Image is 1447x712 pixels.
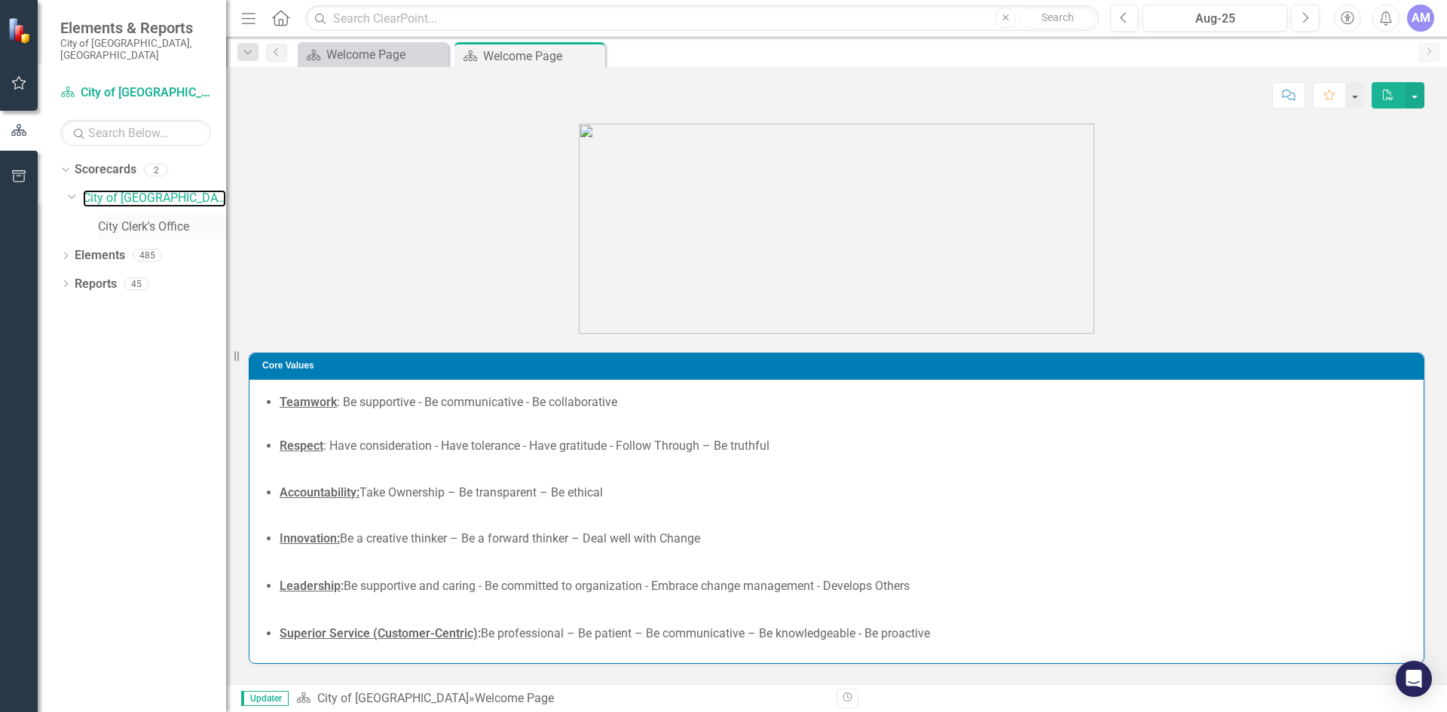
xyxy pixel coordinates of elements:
[317,691,469,705] a: City of [GEOGRAPHIC_DATA]
[133,249,162,262] div: 485
[124,277,148,290] div: 45
[1143,5,1287,32] button: Aug-25
[60,84,211,102] a: City of [GEOGRAPHIC_DATA]
[280,395,337,409] u: Teamwork
[262,361,1416,371] h3: Core Values
[1042,11,1074,23] span: Search
[1020,8,1095,29] button: Search
[475,691,554,705] div: Welcome Page
[280,578,1409,595] li: Be supportive and caring - Be committed to organization - Embrace change management - Develops Ot...
[478,626,481,640] strong: :
[98,218,226,236] a: City Clerk's Office
[75,247,125,264] a: Elements
[326,45,445,64] div: Welcome Page
[280,438,1409,455] li: : Have consideration - Have tolerance - Have gratitude - Follow Through – Be truthful
[60,37,211,62] small: City of [GEOGRAPHIC_DATA], [GEOGRAPHIC_DATA]
[280,484,1409,502] li: Take Ownership – Be transparent – Be ethical
[280,394,1409,411] li: : Be supportive - Be communicative - Be collaborative
[280,626,478,640] u: Superior Service (Customer-Centric)
[280,530,1409,548] li: Be a creative thinker – Be a forward thinker – Deal well with Change
[280,625,1409,643] li: Be professional – Be patient – Be communicative – Be knowledgeable - Be proactive
[280,439,323,453] strong: Respect
[296,690,825,707] div: »
[60,120,211,146] input: Search Below...
[1396,661,1432,697] div: Open Intercom Messenger
[1407,5,1434,32] button: AM
[75,161,136,179] a: Scorecards
[341,579,344,593] strong: :
[83,190,226,207] a: City of [GEOGRAPHIC_DATA]
[280,531,340,545] strong: Innovation:
[579,124,1094,334] img: 636613840959600000.png
[301,45,445,64] a: Welcome Page
[280,579,341,593] u: Leadership
[8,17,34,44] img: ClearPoint Strategy
[75,276,117,293] a: Reports
[144,163,168,176] div: 2
[1148,10,1282,28] div: Aug-25
[483,47,601,66] div: Welcome Page
[305,5,1099,32] input: Search ClearPoint...
[60,19,211,37] span: Elements & Reports
[241,691,289,706] span: Updater
[280,485,359,500] strong: Accountability:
